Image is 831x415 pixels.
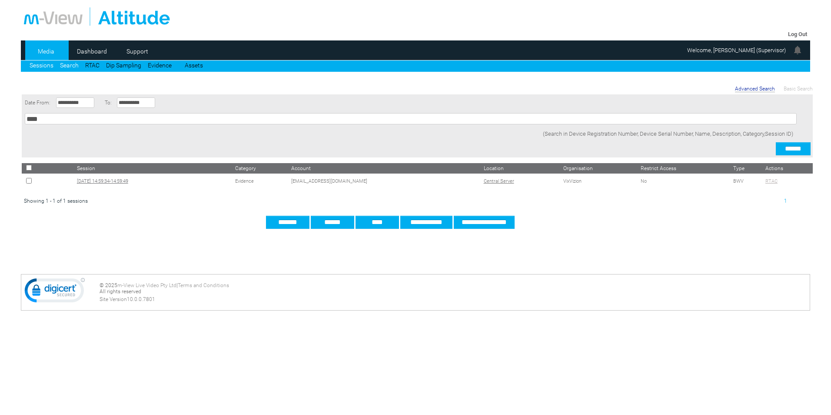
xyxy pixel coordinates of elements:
a: Terms and Conditions [178,282,229,288]
th: Account [290,163,483,174]
a: [DATE] 14:59:34-14:59:49 [77,178,128,184]
a: Sessions [30,62,53,69]
span: [EMAIL_ADDRESS][DOMAIN_NAME] [291,178,367,184]
span: Central Server [484,178,514,184]
th: Category [234,163,290,174]
span: (Search in Device Registration Number, Device Serial Number, Name, Description, Category,Session ID) [543,131,793,137]
div: Site Version [100,296,807,302]
span: Advanced Search [735,86,775,92]
span: Welcome, [PERSON_NAME] (Supervisor) [687,47,786,54]
th: Type [732,163,765,174]
th: Actions [765,163,813,174]
a: m-View Live Video Pty Ltd [117,282,176,288]
span: Evidence [235,178,254,184]
a: Assets [185,62,203,69]
th: Session [76,163,234,174]
a: Dashboard [71,45,113,58]
th: Restrict Access [640,163,732,174]
th: Organisation [562,163,640,174]
img: DigiCert Secured Site Seal [24,278,85,307]
a: Dip Sampling [106,62,141,69]
span: RTAC [765,178,778,184]
a: Support [116,45,159,58]
span: 1 [784,198,787,204]
a: Log Out [788,31,807,37]
span: VixVizion [563,178,582,184]
a: Media [25,45,67,58]
a: RTAC [85,62,100,69]
span: Showing 1 - 1 of 1 sessions [24,198,88,204]
td: Date From: [23,95,53,110]
a: Search [60,62,79,69]
div: © 2025 | All rights reserved [100,282,807,302]
th: Location [483,163,562,174]
span: No [641,178,647,184]
td: To: [103,95,114,110]
span: BWV [733,178,744,184]
img: bell24.png [792,45,803,55]
a: Evidence [148,62,172,69]
span: 10.0.0.7801 [127,296,155,302]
